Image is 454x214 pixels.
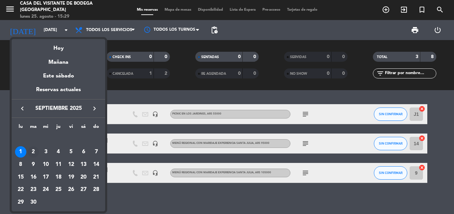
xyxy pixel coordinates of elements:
[14,196,27,209] td: 29 de septiembre de 2025
[39,171,52,184] td: 17 de septiembre de 2025
[40,146,51,158] div: 3
[90,123,102,133] th: domingo
[15,184,26,195] div: 22
[77,123,90,133] th: sábado
[88,104,100,113] button: keyboard_arrow_right
[52,171,65,184] td: 18 de septiembre de 2025
[77,171,90,184] td: 20 de septiembre de 2025
[28,172,39,183] div: 16
[12,85,105,99] div: Reservas actuales
[90,184,102,195] div: 28
[53,159,64,170] div: 11
[27,158,40,171] td: 9 de septiembre de 2025
[52,146,65,159] td: 4 de septiembre de 2025
[15,172,26,183] div: 15
[90,171,102,184] td: 21 de septiembre de 2025
[52,158,65,171] td: 11 de septiembre de 2025
[39,158,52,171] td: 10 de septiembre de 2025
[12,39,105,53] div: Hoy
[78,184,89,195] div: 27
[14,171,27,184] td: 15 de septiembre de 2025
[40,159,51,170] div: 10
[65,159,77,170] div: 12
[65,184,77,196] td: 26 de septiembre de 2025
[14,146,27,159] td: 1 de septiembre de 2025
[14,133,102,146] td: SEP.
[65,184,77,195] div: 26
[53,172,64,183] div: 18
[65,146,77,159] td: 5 de septiembre de 2025
[78,146,89,158] div: 6
[77,184,90,196] td: 27 de septiembre de 2025
[28,197,39,208] div: 30
[90,146,102,159] td: 7 de septiembre de 2025
[78,172,89,183] div: 20
[53,184,64,195] div: 25
[65,171,77,184] td: 19 de septiembre de 2025
[40,172,51,183] div: 17
[14,158,27,171] td: 8 de septiembre de 2025
[39,146,52,159] td: 3 de septiembre de 2025
[14,123,27,133] th: lunes
[15,159,26,170] div: 8
[90,146,102,158] div: 7
[15,146,26,158] div: 1
[40,184,51,195] div: 24
[65,146,77,158] div: 5
[77,146,90,159] td: 6 de septiembre de 2025
[90,158,102,171] td: 14 de septiembre de 2025
[27,146,40,159] td: 2 de septiembre de 2025
[65,123,77,133] th: viernes
[15,197,26,208] div: 29
[90,184,102,196] td: 28 de septiembre de 2025
[27,184,40,196] td: 23 de septiembre de 2025
[39,123,52,133] th: miércoles
[52,184,65,196] td: 25 de septiembre de 2025
[12,53,105,67] div: Mañana
[27,171,40,184] td: 16 de septiembre de 2025
[65,172,77,183] div: 19
[52,123,65,133] th: jueves
[65,158,77,171] td: 12 de septiembre de 2025
[14,184,27,196] td: 22 de septiembre de 2025
[28,184,39,195] div: 23
[28,104,88,113] span: septiembre 2025
[90,172,102,183] div: 21
[12,67,105,85] div: Este sábado
[16,104,28,113] button: keyboard_arrow_left
[28,146,39,158] div: 2
[39,184,52,196] td: 24 de septiembre de 2025
[27,123,40,133] th: martes
[27,196,40,209] td: 30 de septiembre de 2025
[28,159,39,170] div: 9
[78,159,89,170] div: 13
[18,104,26,113] i: keyboard_arrow_left
[90,104,98,113] i: keyboard_arrow_right
[53,146,64,158] div: 4
[90,159,102,170] div: 14
[77,158,90,171] td: 13 de septiembre de 2025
